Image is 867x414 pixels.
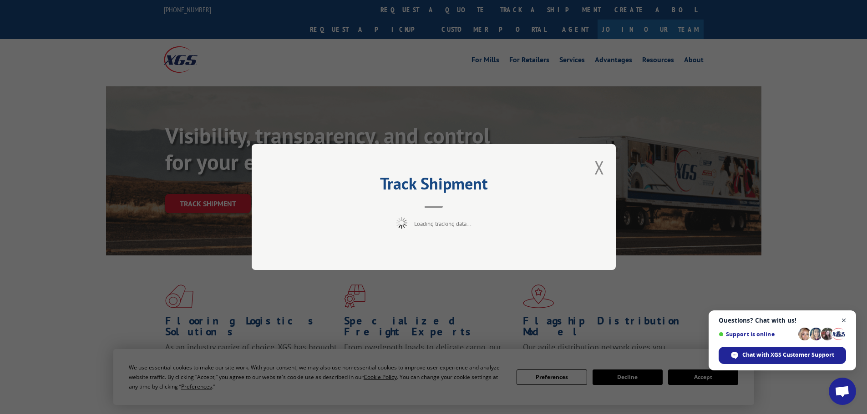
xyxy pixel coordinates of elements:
div: Chat with XGS Customer Support [719,347,846,364]
span: Loading tracking data... [414,220,472,228]
span: Close chat [838,315,850,326]
button: Close modal [594,155,604,180]
h2: Track Shipment [297,177,570,195]
span: Chat with XGS Customer Support [742,351,834,359]
span: Support is online [719,331,795,338]
span: Questions? Chat with us! [719,317,846,324]
div: Open chat [829,378,856,405]
img: xgs-loading [396,217,407,229]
